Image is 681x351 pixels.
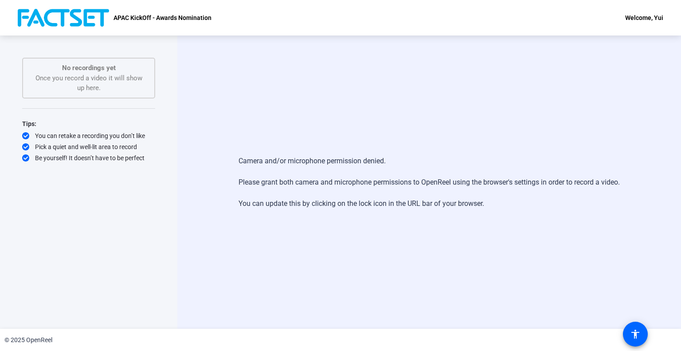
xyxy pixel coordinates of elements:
[18,9,109,27] img: OpenReel logo
[32,63,145,73] p: No recordings yet
[630,329,641,339] mat-icon: accessibility
[4,335,52,345] div: © 2025 OpenReel
[22,118,155,129] div: Tips:
[22,154,155,162] div: Be yourself! It doesn’t have to be perfect
[32,63,145,93] div: Once you record a video it will show up here.
[113,12,211,23] p: APAC KickOff - Awards Nomination
[22,142,155,151] div: Pick a quiet and well-lit area to record
[625,12,663,23] div: Welcome, Yui
[239,147,620,218] div: Camera and/or microphone permission denied. Please grant both camera and microphone permissions t...
[22,131,155,140] div: You can retake a recording you don’t like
